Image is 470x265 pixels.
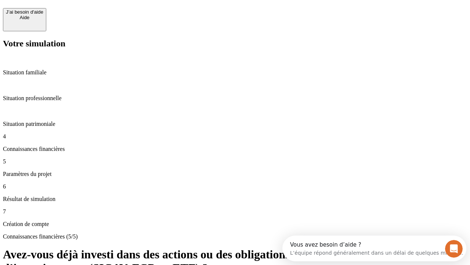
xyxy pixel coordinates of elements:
h2: Votre simulation [3,39,467,49]
div: J’ai besoin d'aide [6,9,43,15]
iframe: Intercom live chat discovery launcher [282,236,466,261]
div: Ouvrir le Messenger Intercom [3,3,202,23]
p: 5 [3,158,467,165]
div: L’équipe répond généralement dans un délai de quelques minutes. [8,12,181,20]
p: Situation professionnelle [3,95,467,102]
p: Création de compte [3,221,467,227]
p: 7 [3,208,467,215]
div: Aide [6,15,43,20]
p: 6 [3,183,467,190]
button: J’ai besoin d'aideAide [3,8,46,31]
p: Résultat de simulation [3,196,467,202]
p: Situation familiale [3,69,467,76]
p: Situation patrimoniale [3,121,467,127]
p: Paramètres du projet [3,171,467,177]
p: Connaissances financières (5/5) [3,233,467,240]
p: 4 [3,133,467,140]
div: Vous avez besoin d’aide ? [8,6,181,12]
iframe: Intercom live chat [445,240,463,258]
p: Connaissances financières [3,146,467,152]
